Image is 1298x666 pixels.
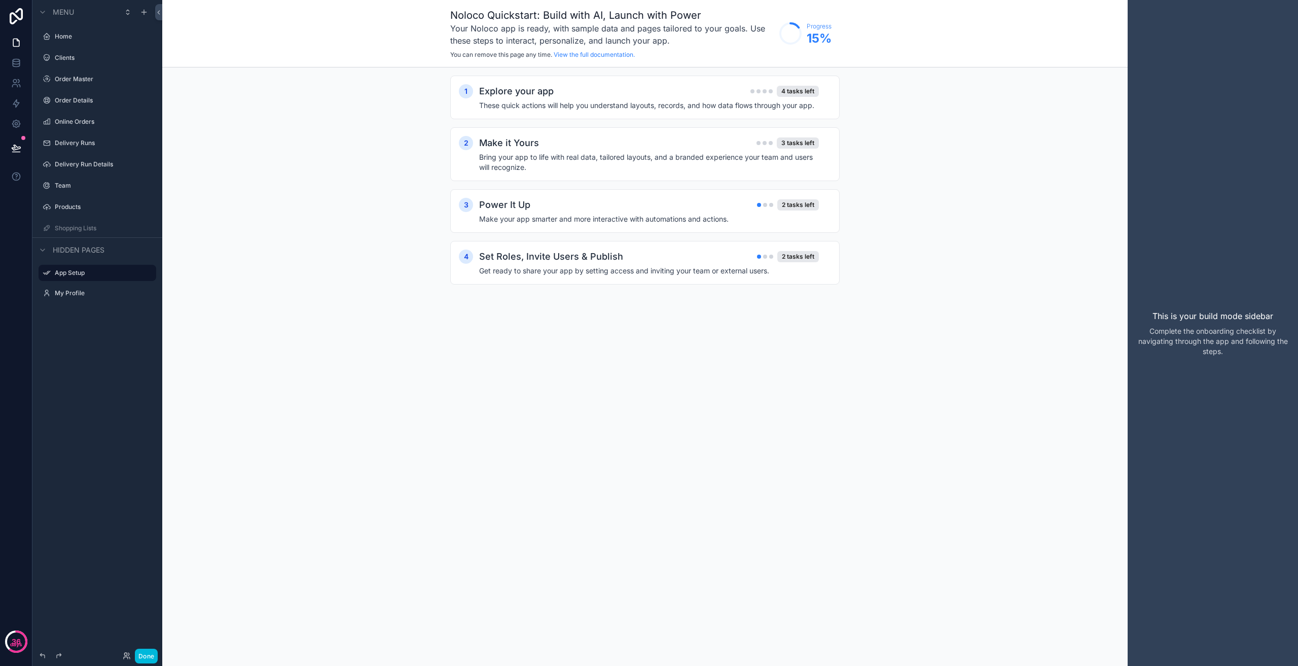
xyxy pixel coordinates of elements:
[479,100,819,111] h4: These quick actions will help you understand layouts, records, and how data flows through your app.
[450,8,774,22] h1: Noloco Quickstart: Build with AI, Launch with Power
[55,118,150,126] label: Online Orders
[777,86,819,97] div: 4 tasks left
[459,198,473,212] div: 3
[777,199,819,211] div: 2 tasks left
[55,32,150,41] label: Home
[12,637,21,647] p: 36
[450,22,774,47] h3: Your Noloco app is ready, with sample data and pages tailored to your goals. Use these steps to i...
[55,139,150,147] label: Delivery Runs
[479,266,819,276] h4: Get ready to share your app by setting access and inviting your team or external users.
[777,251,819,262] div: 2 tasks left
[55,182,150,190] label: Team
[1136,326,1290,357] p: Complete the onboarding checklist by navigating through the app and following the steps.
[55,224,150,232] label: Shopping Lists
[554,51,635,58] a: View the full documentation.
[53,7,74,17] span: Menu
[459,84,473,98] div: 1
[1152,310,1273,322] p: This is your build mode sidebar
[479,152,819,172] h4: Bring your app to life with real data, tailored layouts, and a branded experience your team and u...
[459,136,473,150] div: 2
[450,51,552,58] span: You can remove this page any time.
[807,22,832,30] span: Progress
[55,54,150,62] label: Clients
[479,198,530,212] h2: Power It Up
[162,67,1128,313] div: scrollable content
[479,84,554,98] h2: Explore your app
[55,160,150,168] label: Delivery Run Details
[479,136,539,150] h2: Make it Yours
[479,214,819,224] h4: Make your app smarter and more interactive with automations and actions.
[777,137,819,149] div: 3 tasks left
[55,96,150,104] label: Order Details
[807,30,832,47] span: 15 %
[55,269,150,277] label: App Setup
[10,641,22,649] p: days
[53,245,104,255] span: Hidden pages
[55,289,150,297] label: My Profile
[479,250,623,264] h2: Set Roles, Invite Users & Publish
[459,250,473,264] div: 4
[135,649,158,663] button: Done
[55,75,150,83] label: Order Master
[55,203,150,211] label: Products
